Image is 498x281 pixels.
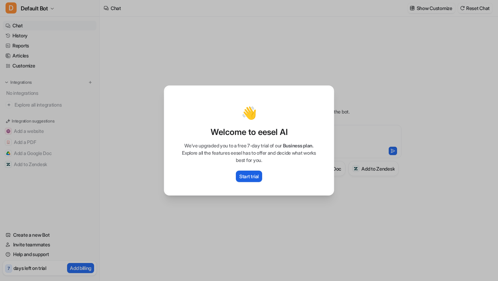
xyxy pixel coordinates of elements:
[236,171,262,182] button: Start trial
[283,143,314,148] span: Business plan.
[172,127,326,138] p: Welcome to eesel AI
[172,149,326,164] p: Explore all the features eesel has to offer and decide what works best for you.
[241,106,257,120] p: 👋
[172,142,326,149] p: We’ve upgraded you to a free 7-day trial of our
[239,173,259,180] p: Start trial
